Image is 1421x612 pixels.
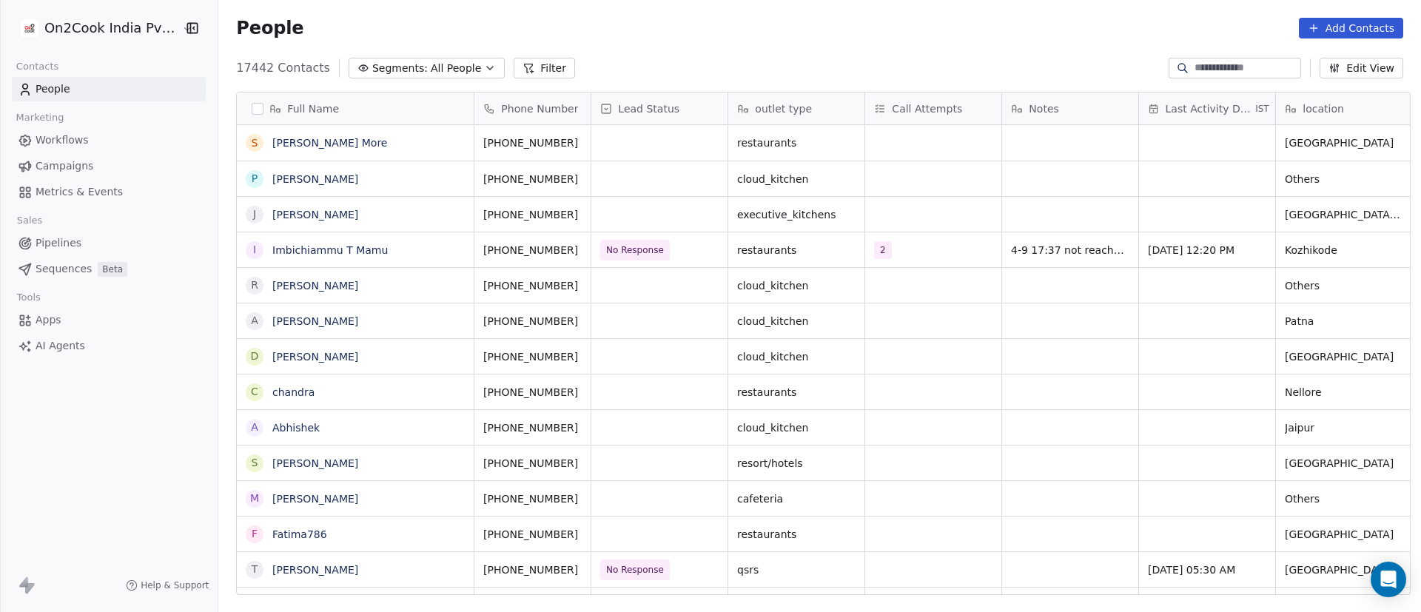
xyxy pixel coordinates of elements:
span: 4-9 17:37 not reachable 7-8 12:20 not reachable not available on wa also [1011,243,1129,258]
span: Marketing [10,107,70,129]
span: Others [1285,278,1403,293]
div: T [252,562,258,577]
a: [PERSON_NAME] [272,315,358,327]
span: Full Name [287,101,339,116]
span: Nellore [1285,385,1403,400]
div: Call Attempts [865,93,1001,124]
span: Phone Number [501,101,578,116]
span: [PHONE_NUMBER] [483,562,582,577]
span: restaurants [737,135,856,150]
span: cloud_kitchen [737,349,856,364]
button: Filter [514,58,575,78]
span: restaurants [737,243,856,258]
span: Notes [1029,101,1058,116]
span: Patna [1285,314,1403,329]
span: cloud_kitchen [737,172,856,186]
div: A [252,313,259,329]
span: [DATE] 05:30 AM [1148,562,1266,577]
span: Sequences [36,261,92,277]
span: executive_kitchens [737,207,856,222]
span: Metrics & Events [36,184,123,200]
span: [GEOGRAPHIC_DATA] [1285,135,1403,150]
button: Edit View [1320,58,1403,78]
div: Open Intercom Messenger [1371,562,1406,597]
span: [PHONE_NUMBER] [483,278,582,293]
a: [PERSON_NAME] [272,209,358,221]
div: outlet type [728,93,864,124]
div: P [252,171,258,186]
span: resort/hotels [737,456,856,471]
span: [PHONE_NUMBER] [483,314,582,329]
span: Lead Status [618,101,679,116]
span: Apps [36,312,61,328]
span: No Response [606,562,664,577]
div: S [252,455,258,471]
img: on2cook%20logo-04%20copy.jpg [21,19,38,37]
span: People [36,81,70,97]
span: Tools [10,286,47,309]
span: Contacts [10,56,65,78]
div: R [251,278,258,293]
div: D [251,349,259,364]
span: restaurants [737,527,856,542]
div: F [252,526,258,542]
span: Kozhikode [1285,243,1403,258]
span: [GEOGRAPHIC_DATA](NCR) [1285,207,1403,222]
a: [PERSON_NAME] [272,173,358,185]
span: Segments: [372,61,428,76]
span: [GEOGRAPHIC_DATA] [1285,527,1403,542]
a: SequencesBeta [12,257,206,281]
span: cloud_kitchen [737,420,856,435]
span: AI Agents [36,338,85,354]
span: restaurants [737,385,856,400]
div: Full Name [237,93,474,124]
div: grid [237,125,474,596]
span: Help & Support [141,579,209,591]
span: cloud_kitchen [737,314,856,329]
div: Phone Number [474,93,591,124]
span: Others [1285,491,1403,506]
span: [PHONE_NUMBER] [483,456,582,471]
a: [PERSON_NAME] [272,280,358,292]
span: [PHONE_NUMBER] [483,349,582,364]
div: S [252,135,258,151]
a: Pipelines [12,231,206,255]
a: Abhishek [272,422,320,434]
span: Sales [10,209,49,232]
span: qsrs [737,562,856,577]
a: chandra [272,386,315,398]
span: Call Attempts [892,101,962,116]
span: [GEOGRAPHIC_DATA] [1285,349,1403,364]
a: [PERSON_NAME] [272,351,358,363]
span: 17442 Contacts [236,59,330,77]
span: Workflows [36,132,89,148]
span: No Response [606,243,664,258]
span: People [236,17,303,39]
div: M [250,491,259,506]
span: [PHONE_NUMBER] [483,527,582,542]
span: [PHONE_NUMBER] [483,491,582,506]
div: c [251,384,258,400]
a: People [12,77,206,101]
a: Imbichiammu T Mamu [272,244,388,256]
button: On2Cook India Pvt. Ltd. [18,16,172,41]
span: [PHONE_NUMBER] [483,243,582,258]
span: Others [1285,172,1403,186]
span: [PHONE_NUMBER] [483,172,582,186]
span: [PHONE_NUMBER] [483,420,582,435]
a: Metrics & Events [12,180,206,204]
span: Beta [98,262,127,277]
span: Jaipur [1285,420,1403,435]
div: Last Activity DateIST [1139,93,1275,124]
a: AI Agents [12,334,206,358]
span: [GEOGRAPHIC_DATA] [1285,456,1403,471]
a: Fatima786 [272,528,327,540]
div: j [253,206,256,222]
div: location [1276,93,1412,124]
a: [PERSON_NAME] [272,457,358,469]
a: Workflows [12,128,206,152]
a: Campaigns [12,154,206,178]
span: 2 [874,241,892,259]
span: cloud_kitchen [737,278,856,293]
span: All People [431,61,481,76]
